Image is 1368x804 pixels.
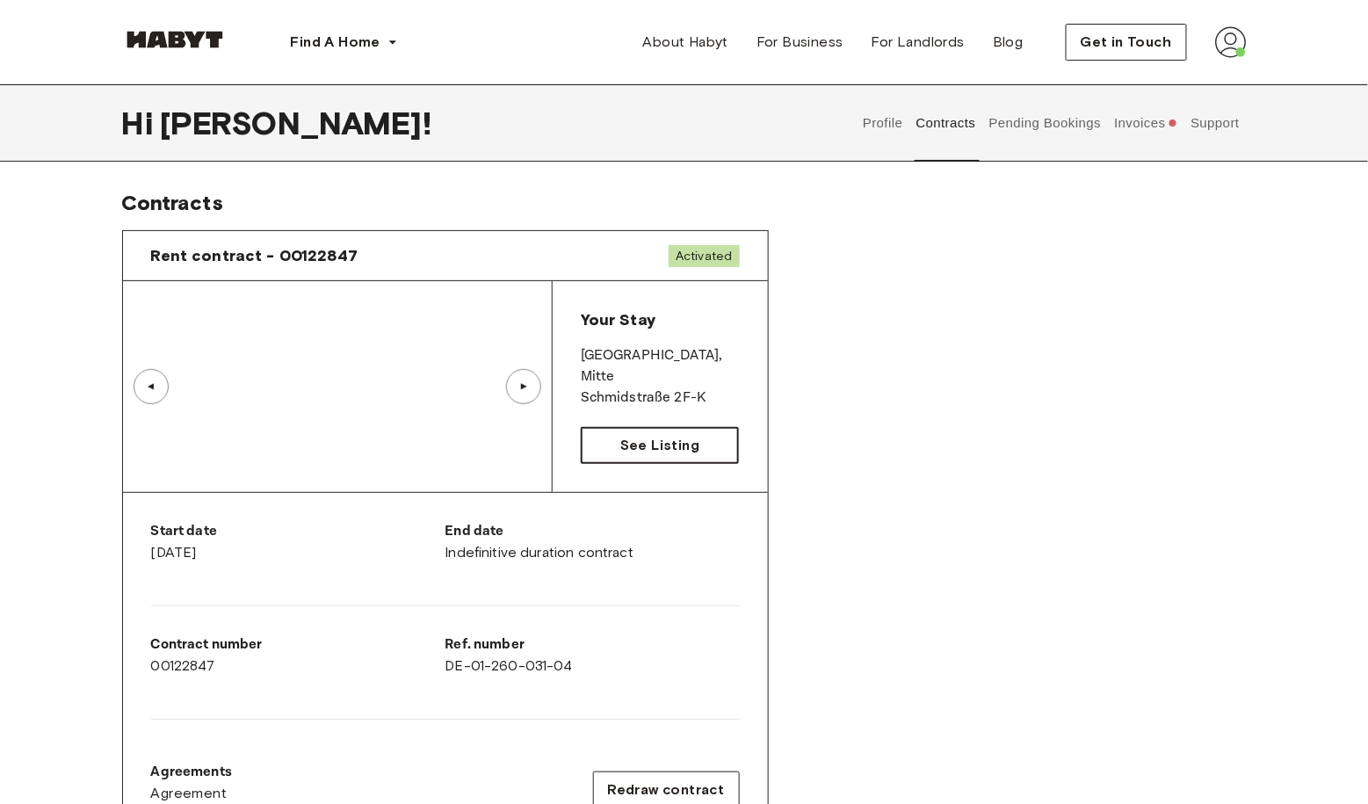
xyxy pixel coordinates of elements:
button: Profile [861,84,906,162]
span: For Landlords [872,32,965,53]
span: Blog [993,32,1024,53]
img: Image of the room [123,281,552,492]
span: See Listing [620,435,699,456]
span: Get in Touch [1081,32,1172,53]
span: For Business [756,32,843,53]
span: Agreement [151,783,228,804]
p: Ref. number [445,634,740,656]
p: End date [445,521,740,542]
p: Contract number [151,634,445,656]
span: Find A Home [291,32,380,53]
button: Invoices [1112,84,1180,162]
div: [DATE] [151,521,445,563]
p: Start date [151,521,445,542]
div: ▲ [515,381,532,392]
span: Redraw contract [608,779,725,800]
span: Your Stay [581,310,655,330]
span: [PERSON_NAME] ! [160,105,431,141]
div: DE-01-260-031-04 [445,634,740,677]
a: Blog [979,25,1038,60]
p: [GEOGRAPHIC_DATA] , Mitte [581,345,740,388]
p: Schmidstraße 2F-K [581,388,740,409]
button: Get in Touch [1066,24,1187,61]
span: About Habyt [643,32,728,53]
p: Agreements [151,762,233,783]
button: Contracts [914,84,978,162]
button: Find A Home [277,25,412,60]
a: Agreement [151,783,233,804]
a: About Habyt [629,25,742,60]
span: Rent contract - 00122847 [151,245,358,266]
span: Activated [669,245,739,267]
div: 00122847 [151,634,445,677]
img: Habyt [122,31,228,48]
a: See Listing [581,427,740,464]
span: Contracts [122,190,223,215]
div: Indefinitive duration contract [445,521,740,563]
a: For Landlords [858,25,979,60]
div: ▲ [142,381,160,392]
a: For Business [742,25,858,60]
button: Support [1189,84,1242,162]
button: Pending Bookings [987,84,1104,162]
img: avatar [1215,26,1247,58]
span: Hi [122,105,160,141]
div: user profile tabs [857,84,1247,162]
